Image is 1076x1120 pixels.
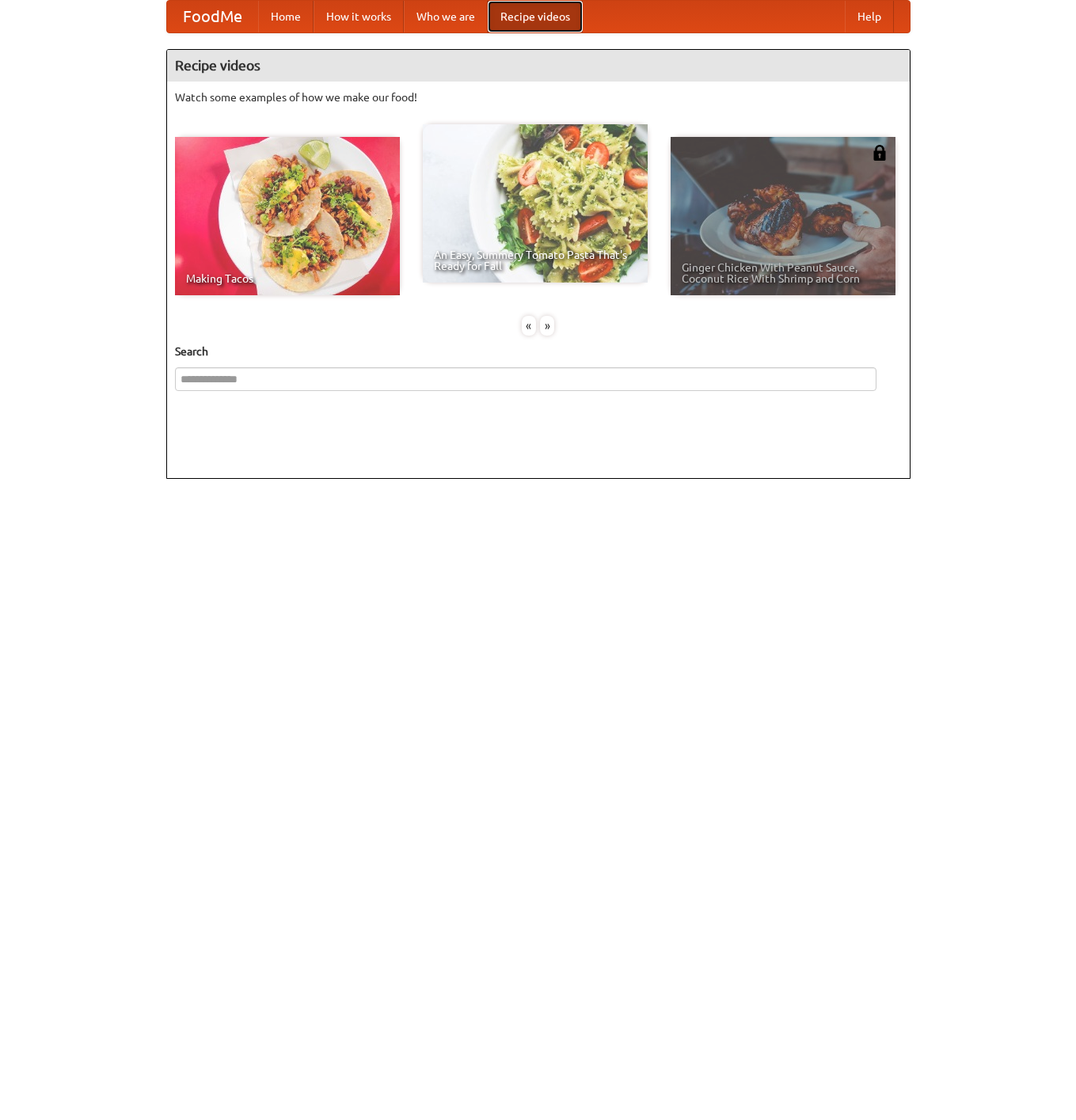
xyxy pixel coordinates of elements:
a: How it works [314,1,404,32]
h4: Recipe videos [167,50,910,82]
p: Watch some examples of how we make our food! [175,89,902,105]
img: 483408.png [872,145,888,161]
a: Making Tacos [175,137,400,295]
span: An Easy, Summery Tomato Pasta That's Ready for Fall [434,249,637,271]
a: Who we are [404,1,488,32]
span: Making Tacos [186,273,389,284]
div: » [540,316,554,336]
a: Recipe videos [488,1,583,32]
a: Help [845,1,894,32]
div: « [522,316,536,336]
a: Home [258,1,314,32]
a: FoodMe [167,1,258,32]
h5: Search [175,344,902,359]
a: An Easy, Summery Tomato Pasta That's Ready for Fall [423,124,648,283]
